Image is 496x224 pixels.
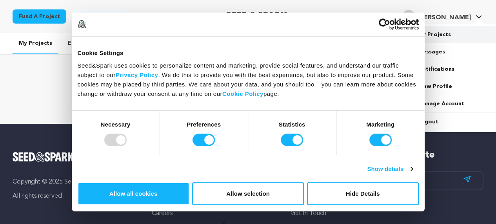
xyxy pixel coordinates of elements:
strong: Preferences [187,121,221,127]
strong: Marketing [366,121,394,127]
img: logo [78,20,86,29]
img: user.png [402,10,415,22]
a: My Projects [13,33,58,54]
a: Privacy Policy [116,71,158,78]
strong: Statistics [279,121,305,127]
div: Seed&Spark uses cookies to personalize content and marketing, provide social features, and unders... [78,61,419,98]
a: Careers [152,210,173,217]
button: Hide Details [307,182,419,205]
button: Allow all cookies [78,182,189,205]
a: Get In Touch [291,210,326,217]
img: Seed&Spark Logo Dark Mode [226,12,287,21]
a: Seed&Spark Homepage [226,12,287,21]
a: Start a project [71,9,127,24]
a: Cookie Policy [222,90,263,97]
p: Copyright © 2025 Seed&Spark [13,177,136,187]
div: Sharlet J.'s Profile [402,10,471,22]
span: Sharlet J.'s Profile [401,8,483,25]
a: Education [62,33,102,53]
div: Cookie Settings [78,48,419,58]
span: [PERSON_NAME] [418,15,471,21]
a: Fund a project [13,9,66,24]
a: Show details [367,164,412,174]
a: Seed&Spark Homepage [13,152,136,162]
p: All rights reserved [13,191,136,201]
img: Seed&Spark Logo [13,152,74,162]
a: Usercentrics Cookiebot - opens in a new window [350,18,419,30]
button: Allow selection [192,182,304,205]
a: Sharlet J.'s Profile [401,8,483,22]
strong: Necessary [101,121,131,127]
